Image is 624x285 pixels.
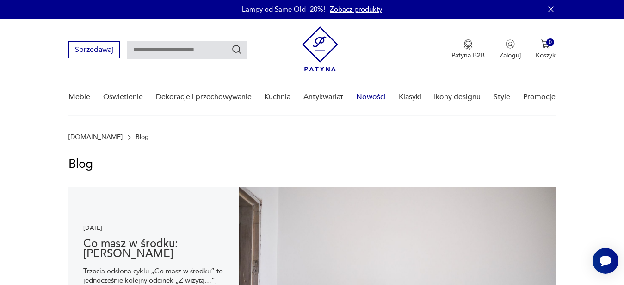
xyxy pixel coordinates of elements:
[541,39,550,49] img: Ikona koszyka
[451,51,485,60] p: Patyna B2B
[494,79,510,115] a: Style
[68,79,90,115] a: Meble
[68,41,120,58] button: Sprzedawaj
[303,79,343,115] a: Antykwariat
[451,39,485,60] a: Ikona medaluPatyna B2B
[330,5,382,14] a: Zobacz produkty
[546,38,554,46] div: 0
[242,5,325,14] p: Lampy od Same Old -20%!
[506,39,515,49] img: Ikonka użytkownika
[68,156,555,172] h1: Blog
[593,248,618,274] iframe: Smartsupp widget button
[463,39,473,50] img: Ikona medalu
[536,51,556,60] p: Koszyk
[83,222,224,234] p: [DATE]
[136,133,149,141] p: Blog
[536,39,556,60] button: 0Koszyk
[302,26,338,71] img: Patyna - sklep z meblami i dekoracjami vintage
[156,79,252,115] a: Dekoracje i przechowywanie
[83,239,224,259] h2: Co masz w środku: [PERSON_NAME]
[500,51,521,60] p: Zaloguj
[231,44,242,55] button: Szukaj
[451,39,485,60] button: Patyna B2B
[68,133,123,141] a: [DOMAIN_NAME]
[264,79,290,115] a: Kuchnia
[68,47,120,54] a: Sprzedawaj
[434,79,481,115] a: Ikony designu
[356,79,386,115] a: Nowości
[399,79,421,115] a: Klasyki
[523,79,556,115] a: Promocje
[500,39,521,60] button: Zaloguj
[103,79,143,115] a: Oświetlenie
